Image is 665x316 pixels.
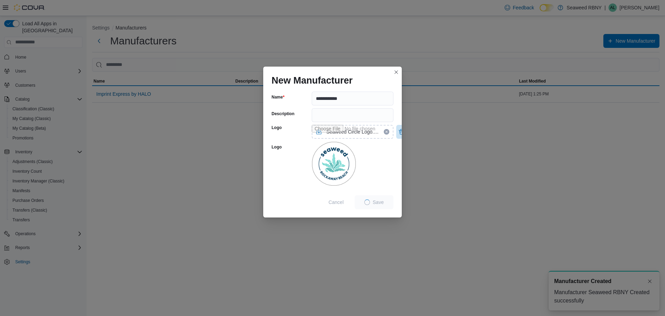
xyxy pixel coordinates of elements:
[272,125,282,130] label: Logo
[373,199,384,206] span: Save
[392,68,400,76] button: Closes this modal window
[272,111,294,117] label: Description
[326,195,346,209] button: Cancel
[328,199,344,206] span: Cancel
[272,94,284,100] label: Name
[384,129,389,135] button: Clear selected files
[355,195,393,209] button: LoadingSave
[272,75,353,86] h1: New Manufacturer
[363,199,371,206] span: Loading
[312,125,393,139] input: Use aria labels when no actual label is in use
[272,144,282,150] label: Logo
[312,142,356,186] img: 318aa09e-af1e-4a16-8d5c-d59e9d657d74.png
